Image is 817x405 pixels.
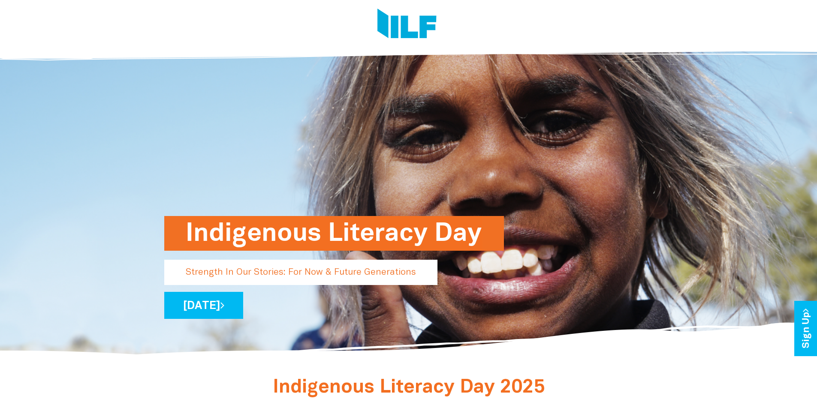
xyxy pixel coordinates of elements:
[164,260,437,285] p: Strength In Our Stories: For Now & Future Generations
[273,379,545,396] span: Indigenous Literacy Day 2025
[186,216,482,251] h1: Indigenous Literacy Day
[164,292,243,319] a: [DATE]
[377,9,437,41] img: Logo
